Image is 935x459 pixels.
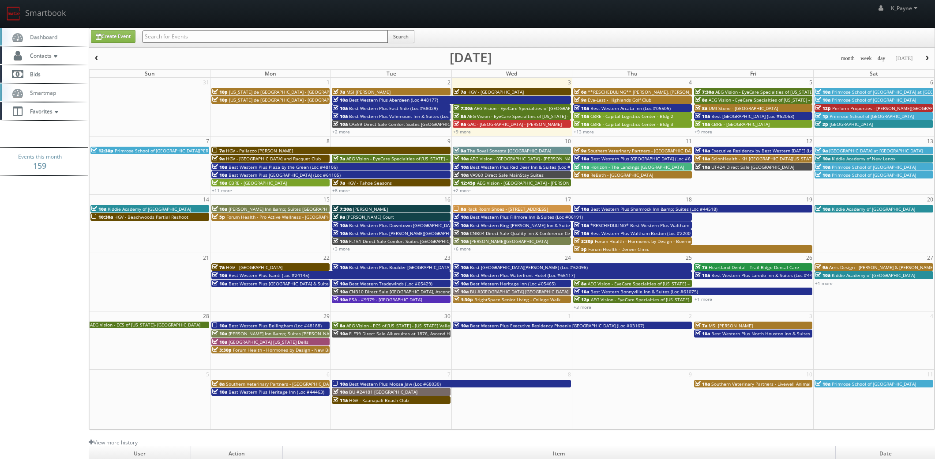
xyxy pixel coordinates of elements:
span: Wed [506,70,517,77]
span: 21 [202,253,210,262]
span: 19 [805,195,813,204]
button: day [875,53,889,64]
span: Forum Health - Pro Active Wellness - [GEOGRAPHIC_DATA] [226,214,348,220]
span: AEG Vision - EyeCare Specialties of [GEOGRAPHIC_DATA][US_STATE] - [GEOGRAPHIC_DATA] [474,105,663,111]
span: 15 [323,195,330,204]
span: Bids [26,70,41,78]
span: 1 [326,78,330,87]
span: AEG Vision - EyeCare Specialties of [US_STATE] – Drs. [PERSON_NAME] and [PERSON_NAME]-Ost and Ass... [588,281,848,287]
img: smartbook-logo.png [7,7,21,21]
span: 8 [326,137,330,146]
span: 22 [323,253,330,262]
span: 26 [805,253,813,262]
span: Arris Design - [PERSON_NAME] & [PERSON_NAME] [829,264,934,270]
span: 10p [212,97,228,103]
span: 10a [574,288,589,295]
span: Best Western Plus Waterfront Hotel (Loc #66117) [470,272,575,278]
button: week [857,53,875,64]
span: 10a [333,296,348,303]
span: 10a [574,105,589,111]
span: 6 [929,78,934,87]
span: AEG Vision - EyeCare Specialties of [US_STATE] – [PERSON_NAME] Vision [715,89,867,95]
span: Best Western Plus Valemount Inn & Suites (Loc #62120) [349,113,468,119]
span: AEG Vision - ECS of [US_STATE] - [US_STATE] Valley Family Eye Care [346,322,487,329]
span: 10 [805,370,813,379]
span: 10a [333,97,348,103]
span: ESA - #9379 - [GEOGRAPHIC_DATA] [349,296,422,303]
span: 10a [212,172,227,178]
span: [GEOGRAPHIC_DATA] at [GEOGRAPHIC_DATA] [829,148,923,154]
span: 10a [815,89,830,95]
span: 3:30p [212,347,232,353]
span: Sun [145,70,155,77]
span: 10a [333,121,348,127]
span: FLF39 Direct Sale Alluxsuites at 1876, Ascend Hotel Collection [349,330,481,337]
span: The Royal Sonesta [GEOGRAPHIC_DATA] [467,148,551,154]
span: 1:30p [454,296,473,303]
span: Best [GEOGRAPHIC_DATA][PERSON_NAME] (Loc #62096) [470,264,588,270]
span: 10a [333,281,348,287]
span: 7a [695,322,707,329]
span: Best Western Plus Fillmore Inn & Suites (Loc #06191) [470,214,583,220]
span: 10a [212,389,227,395]
span: Thu [627,70,638,77]
span: 4 [929,311,934,321]
span: 10a [695,272,710,278]
span: 7a [695,264,707,270]
span: 8a [333,322,345,329]
span: 9a [815,264,828,270]
span: [GEOGRAPHIC_DATA] [US_STATE] Dells [229,339,308,345]
a: +13 more [574,129,594,135]
span: 10a [574,206,589,212]
span: 25 [685,253,693,262]
span: CNB04 Direct Sale Quality Inn & Conference Center [470,230,579,236]
span: Primrose School of [GEOGRAPHIC_DATA] [832,172,916,178]
span: Best Western Plus Aberdeen (Loc #48177) [349,97,438,103]
span: 23 [443,253,451,262]
span: 5p [574,246,587,252]
span: Mon [265,70,276,77]
span: 3 [808,311,813,321]
span: 10a [454,281,469,287]
span: 10a [815,206,830,212]
span: 1p [815,113,828,119]
span: VA960 Direct Sale MainStay Suites [470,172,544,178]
span: UT424 Direct Sale [GEOGRAPHIC_DATA] [711,164,794,170]
span: 10a [454,222,469,228]
span: 8a [574,281,586,287]
a: +6 more [453,246,471,252]
span: 2 [447,78,451,87]
a: +2 more [453,187,471,193]
input: Search for Events [142,30,388,43]
span: Primrose School of [GEOGRAPHIC_DATA] [830,113,914,119]
span: *RESCHEDULING* Best Western Plus Waltham Boston (Loc #22009) [590,222,734,228]
a: +1 more [695,296,712,302]
span: 10a [574,222,589,228]
span: 10a [212,339,227,345]
span: 2p [815,121,828,127]
span: 12 [805,137,813,146]
span: [PERSON_NAME] Inn &amp; Suites [GEOGRAPHIC_DATA] [229,206,345,212]
span: 8 [567,370,572,379]
span: Best Western Plus Laredo Inn & Suites (Loc #44702) [711,272,822,278]
span: 10 [564,137,572,146]
span: 9a [815,148,828,154]
span: 12p [815,105,831,111]
span: 5 [808,78,813,87]
span: 10a [454,164,469,170]
span: 9a [574,97,586,103]
a: +3 more [332,246,350,252]
a: +2 more [332,129,350,135]
span: 10a [333,264,348,270]
span: Best Western Bonnyville Inn & Suites (Loc #61075) [590,288,698,295]
span: 10a [815,164,830,170]
span: Sat [870,70,878,77]
span: K_Payne [891,4,920,12]
span: 10a [695,156,710,162]
span: 6a [574,89,586,95]
span: Best Western Plus North Houston Inn & Suites (Loc #44475) [711,330,839,337]
span: 10a [574,113,589,119]
span: 8a [695,105,707,111]
span: Best Western Tradewinds (Loc #05429) [349,281,432,287]
span: 7 [205,137,210,146]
